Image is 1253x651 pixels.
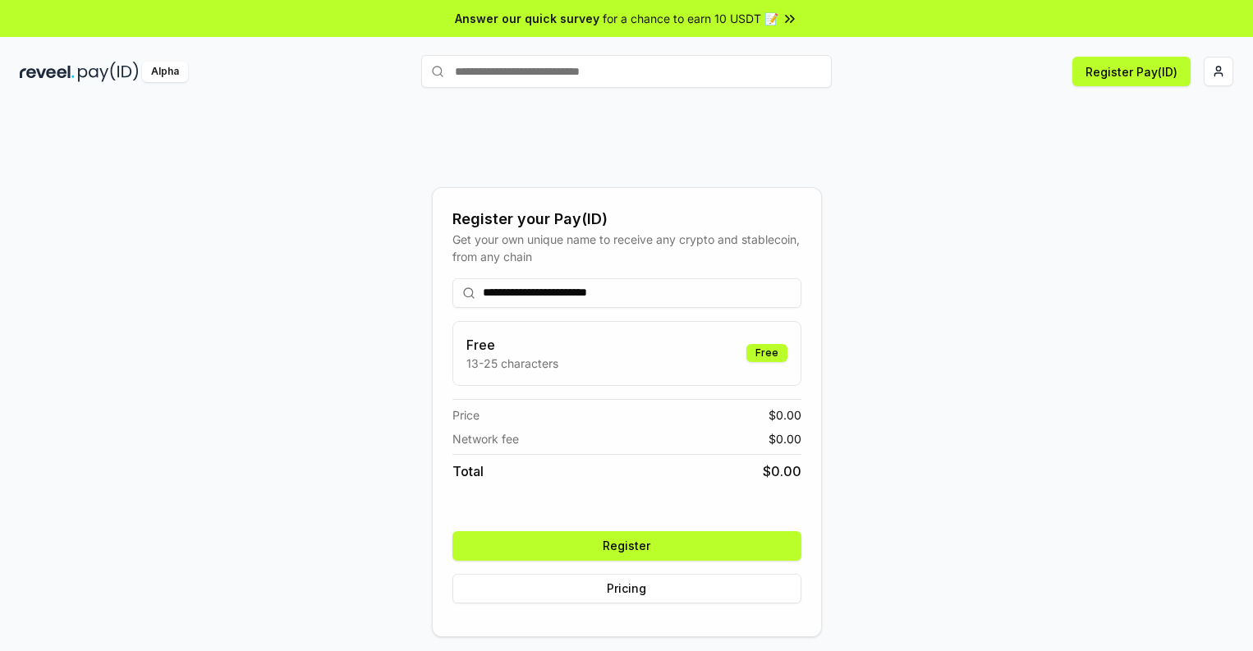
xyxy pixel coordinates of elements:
[142,62,188,82] div: Alpha
[1072,57,1191,86] button: Register Pay(ID)
[763,461,801,481] span: $ 0.00
[452,531,801,561] button: Register
[452,231,801,265] div: Get your own unique name to receive any crypto and stablecoin, from any chain
[603,10,778,27] span: for a chance to earn 10 USDT 📝
[746,344,787,362] div: Free
[20,62,75,82] img: reveel_dark
[466,355,558,372] p: 13-25 characters
[452,430,519,447] span: Network fee
[452,208,801,231] div: Register your Pay(ID)
[769,430,801,447] span: $ 0.00
[452,406,480,424] span: Price
[452,461,484,481] span: Total
[769,406,801,424] span: $ 0.00
[452,574,801,603] button: Pricing
[455,10,599,27] span: Answer our quick survey
[466,335,558,355] h3: Free
[78,62,139,82] img: pay_id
